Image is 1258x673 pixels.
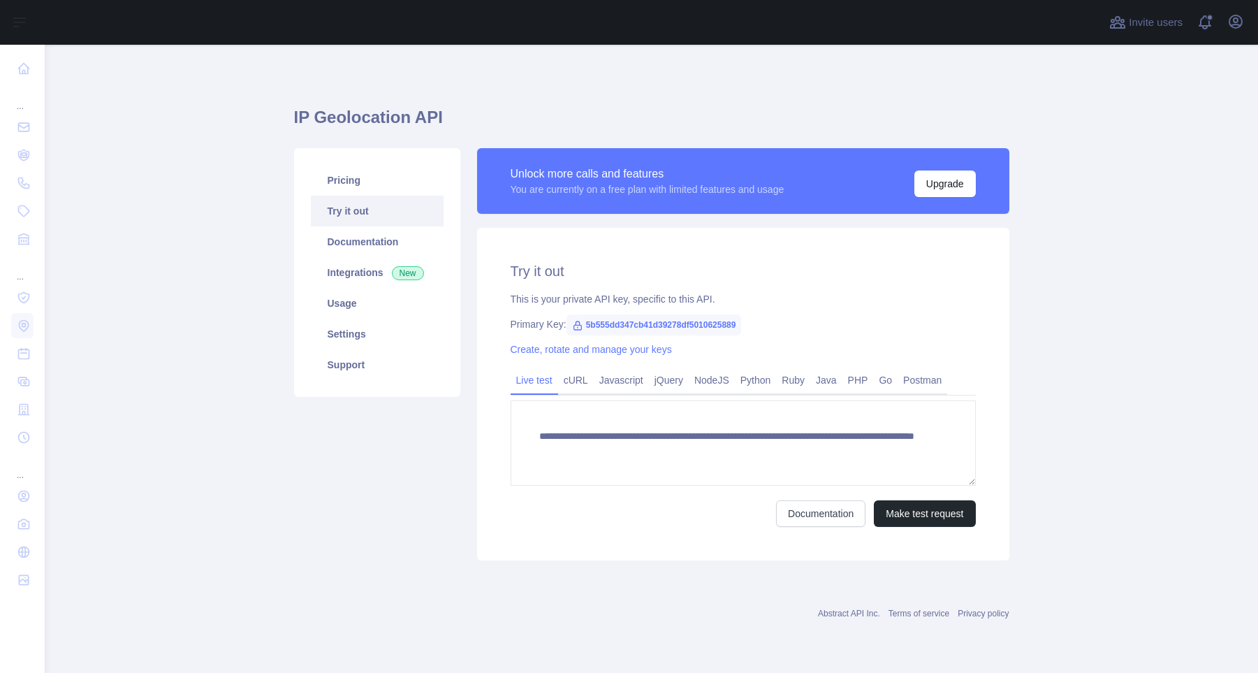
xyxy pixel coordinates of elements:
[311,319,444,349] a: Settings
[898,369,947,391] a: Postman
[311,226,444,257] a: Documentation
[914,171,976,197] button: Upgrade
[311,349,444,380] a: Support
[311,196,444,226] a: Try it out
[818,609,880,618] a: Abstract API Inc.
[392,266,424,280] span: New
[874,500,975,527] button: Make test request
[566,314,742,335] span: 5b555dd347cb41d39278df5010625889
[311,288,444,319] a: Usage
[511,182,784,196] div: You are currently on a free plan with limited features and usage
[311,257,444,288] a: Integrations New
[810,369,842,391] a: Java
[11,84,34,112] div: ...
[1106,11,1185,34] button: Invite users
[11,453,34,481] div: ...
[776,369,810,391] a: Ruby
[511,369,558,391] a: Live test
[511,261,976,281] h2: Try it out
[594,369,649,391] a: Javascript
[735,369,777,391] a: Python
[558,369,594,391] a: cURL
[649,369,689,391] a: jQuery
[11,254,34,282] div: ...
[511,344,672,355] a: Create, rotate and manage your keys
[873,369,898,391] a: Go
[511,317,976,331] div: Primary Key:
[958,609,1009,618] a: Privacy policy
[511,166,784,182] div: Unlock more calls and features
[294,106,1009,140] h1: IP Geolocation API
[511,292,976,306] div: This is your private API key, specific to this API.
[888,609,949,618] a: Terms of service
[311,165,444,196] a: Pricing
[776,500,865,527] a: Documentation
[689,369,735,391] a: NodeJS
[1129,15,1183,31] span: Invite users
[842,369,874,391] a: PHP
